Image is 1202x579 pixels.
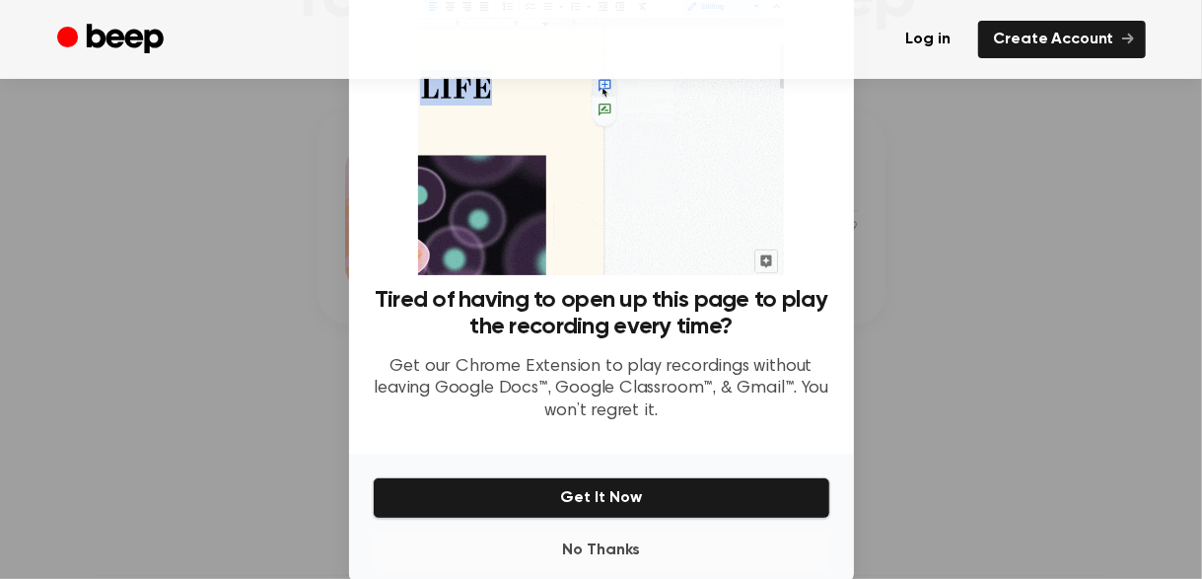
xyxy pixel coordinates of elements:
[978,21,1146,58] a: Create Account
[890,21,966,58] a: Log in
[373,531,830,570] button: No Thanks
[373,356,830,423] p: Get our Chrome Extension to play recordings without leaving Google Docs™, Google Classroom™, & Gm...
[373,477,830,519] button: Get It Now
[57,21,169,59] a: Beep
[373,287,830,340] h3: Tired of having to open up this page to play the recording every time?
